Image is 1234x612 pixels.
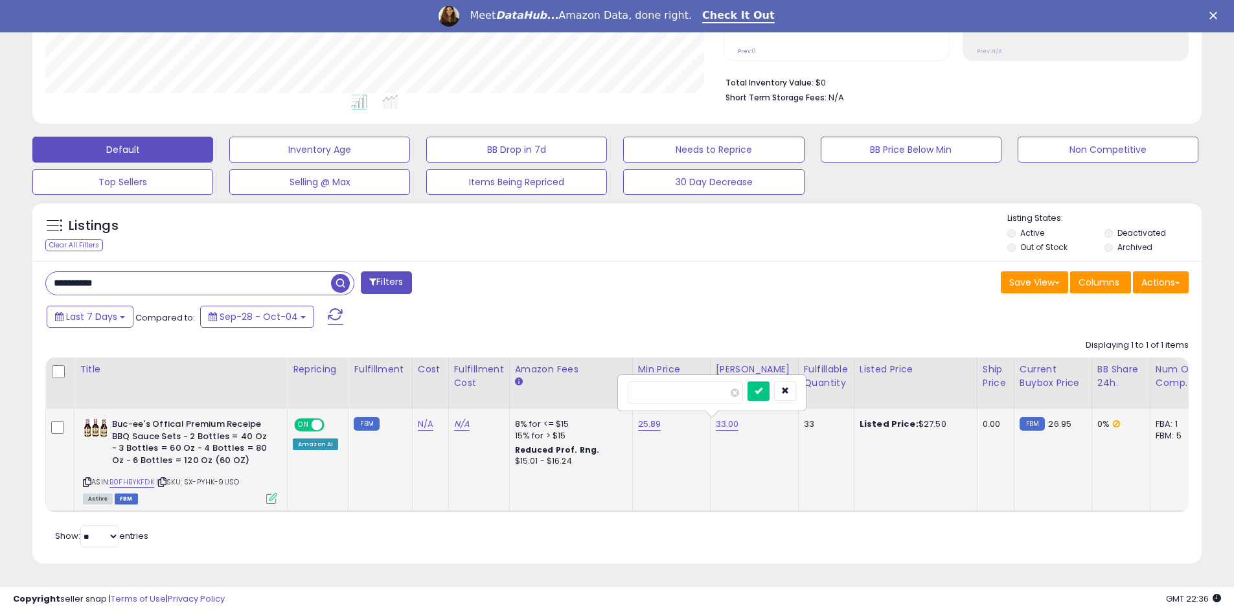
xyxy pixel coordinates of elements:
button: Last 7 Days [47,306,133,328]
div: FBM: 5 [1156,430,1198,442]
p: Listing States: [1007,212,1202,225]
button: Save View [1001,271,1068,293]
button: BB Drop in 7d [426,137,607,163]
button: Needs to Reprice [623,137,804,163]
span: Columns [1079,276,1119,289]
small: FBM [354,417,379,431]
div: Close [1209,12,1222,19]
div: FBA: 1 [1156,418,1198,430]
span: 26.95 [1048,418,1071,430]
div: Ship Price [983,363,1009,390]
span: Show: entries [55,530,148,542]
div: Amazon Fees [515,363,627,376]
a: N/A [454,418,470,431]
button: Top Sellers [32,169,213,195]
div: Num of Comp. [1156,363,1203,390]
span: Sep-28 - Oct-04 [220,310,298,323]
a: N/A [418,418,433,431]
label: Out of Stock [1020,242,1068,253]
div: Fulfillable Quantity [804,363,849,390]
div: Fulfillment Cost [454,363,504,390]
b: Listed Price: [860,418,919,430]
a: 25.89 [638,418,661,431]
img: Profile image for Georgie [439,6,459,27]
li: $0 [726,74,1179,89]
div: $27.50 [860,418,967,430]
a: 33.00 [716,418,739,431]
div: 8% for <= $15 [515,418,623,430]
span: 2025-10-12 22:36 GMT [1166,593,1221,605]
button: BB Price Below Min [821,137,1001,163]
div: BB Share 24h. [1097,363,1145,390]
a: Check It Out [702,9,775,23]
span: ON [295,420,312,431]
span: N/A [828,91,844,104]
label: Active [1020,227,1044,238]
h5: Listings [69,217,119,235]
small: FBM [1020,417,1045,431]
div: Clear All Filters [45,239,103,251]
label: Deactivated [1117,227,1166,238]
button: Inventory Age [229,137,410,163]
div: 33 [804,418,844,430]
div: 15% for > $15 [515,430,623,442]
b: Total Inventory Value: [726,77,814,88]
button: Filters [361,271,411,294]
b: Short Term Storage Fees: [726,92,827,103]
div: 0.00 [983,418,1004,430]
div: Cost [418,363,443,376]
button: Non Competitive [1018,137,1198,163]
small: Prev: 0 [738,47,756,55]
img: 41L+FjIAJPL._SL40_.jpg [83,418,109,437]
button: Columns [1070,271,1131,293]
div: Repricing [293,363,343,376]
div: Amazon AI [293,438,338,450]
button: Actions [1133,271,1189,293]
button: 30 Day Decrease [623,169,804,195]
span: Last 7 Days [66,310,117,323]
div: Fulfillment [354,363,406,376]
div: Displaying 1 to 1 of 1 items [1086,339,1189,352]
div: Title [80,363,282,376]
b: Reduced Prof. Rng. [515,444,600,455]
button: Sep-28 - Oct-04 [200,306,314,328]
button: Items Being Repriced [426,169,607,195]
div: $15.01 - $16.24 [515,456,623,467]
strong: Copyright [13,593,60,605]
div: Meet Amazon Data, done right. [470,9,692,22]
a: Privacy Policy [168,593,225,605]
span: | SKU: SX-PYHK-9USO [156,477,239,487]
button: Selling @ Max [229,169,410,195]
label: Archived [1117,242,1152,253]
b: Buc-ee's Offical Premium Receipe BBQ Sauce Sets - 2 Bottles = 40 Oz - 3 Bottles = 60 Oz - 4 Bottl... [112,418,269,470]
div: Listed Price [860,363,972,376]
button: Default [32,137,213,163]
small: Prev: N/A [977,47,1002,55]
div: seller snap | | [13,593,225,606]
span: All listings currently available for purchase on Amazon [83,493,113,504]
span: FBM [115,493,138,504]
span: Compared to: [135,312,195,324]
div: [PERSON_NAME] [716,363,793,376]
div: 0% [1097,418,1140,430]
small: Amazon Fees. [515,376,523,388]
div: ASIN: [83,418,277,503]
a: Terms of Use [111,593,166,605]
a: B0FHBYKFDK [109,477,154,488]
span: OFF [323,420,343,431]
div: Current Buybox Price [1020,363,1086,390]
div: Min Price [638,363,705,376]
i: DataHub... [496,9,558,21]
